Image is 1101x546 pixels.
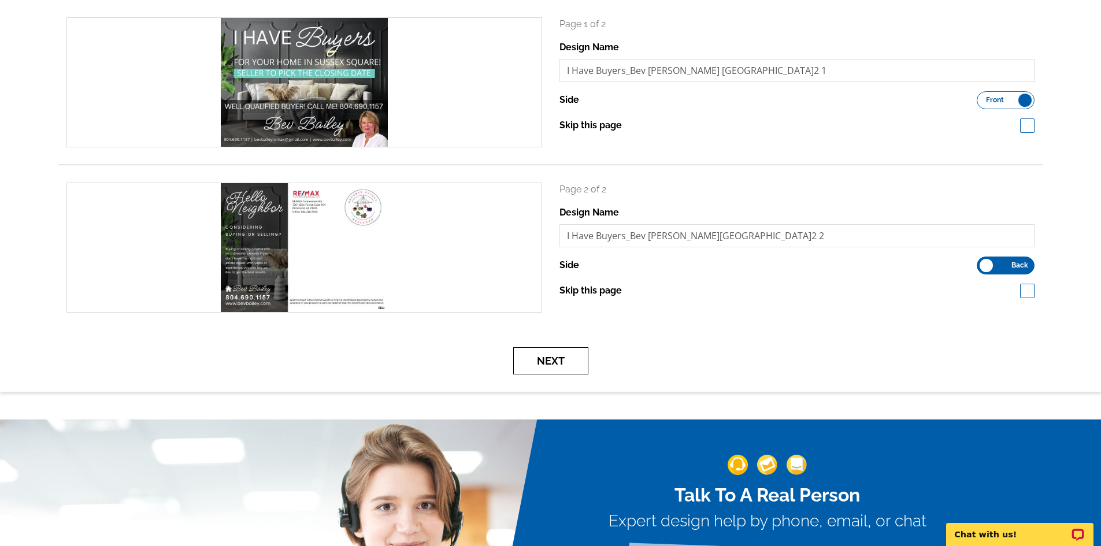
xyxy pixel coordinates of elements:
label: Side [559,258,579,272]
label: Design Name [559,206,619,220]
h3: Expert design help by phone, email, or chat [609,511,926,531]
label: Skip this page [559,118,622,132]
h2: Talk To A Real Person [609,484,926,506]
input: File Name [559,59,1035,82]
iframe: LiveChat chat widget [939,510,1101,546]
img: support-img-1.png [728,455,748,475]
i: search [292,70,316,94]
p: Page 2 of 2 [559,183,1035,196]
label: Skip this page [559,284,622,298]
i: search [292,236,316,259]
p: Page 1 of 2 [559,17,1035,31]
img: support-img-2.png [757,455,777,475]
span: Front [986,97,1004,103]
img: support-img-3_1.png [787,455,807,475]
button: Next [513,347,588,374]
label: Design Name [559,40,619,54]
span: Back [1011,262,1028,268]
input: File Name [559,224,1035,247]
label: Side [559,93,579,107]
